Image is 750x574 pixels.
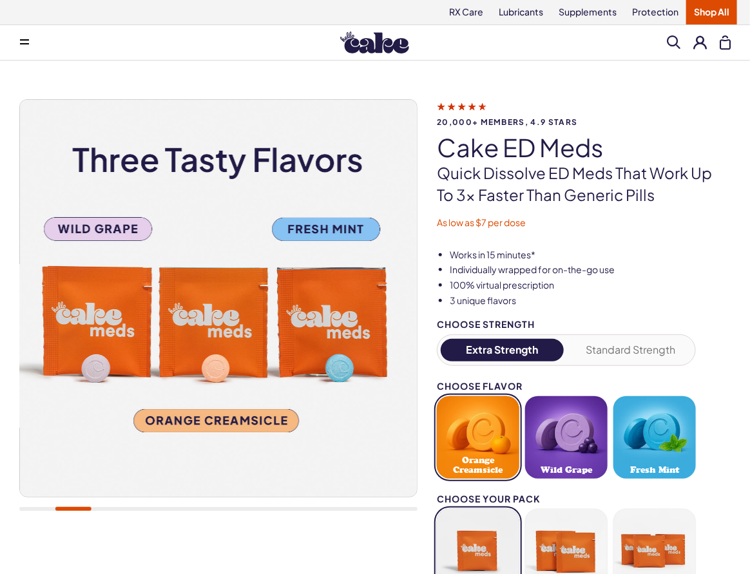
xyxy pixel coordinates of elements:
p: As low as $7 per dose [437,216,731,229]
p: Quick dissolve ED Meds that work up to 3x faster than generic pills [437,162,731,206]
span: 20,000+ members, 4.9 stars [437,118,731,126]
span: Fresh Mint [630,465,679,475]
li: 100% virtual prescription [450,279,731,292]
div: Choose your pack [437,494,696,504]
button: Standard Strength [570,339,693,361]
img: Hello Cake [340,32,409,53]
li: 3 unique flavors [450,294,731,307]
h1: Cake ED Meds [437,134,731,161]
button: Extra Strength [441,339,564,361]
a: 20,000+ members, 4.9 stars [437,100,731,126]
span: Orange Creamsicle [441,455,515,475]
li: Works in 15 minutes* [450,249,731,262]
img: Cake ED Meds [19,100,416,497]
div: Choose Flavor [437,381,696,391]
span: Wild Grape [541,465,592,475]
li: Individually wrapped for on-the-go use [450,263,731,276]
div: Choose Strength [437,320,696,329]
